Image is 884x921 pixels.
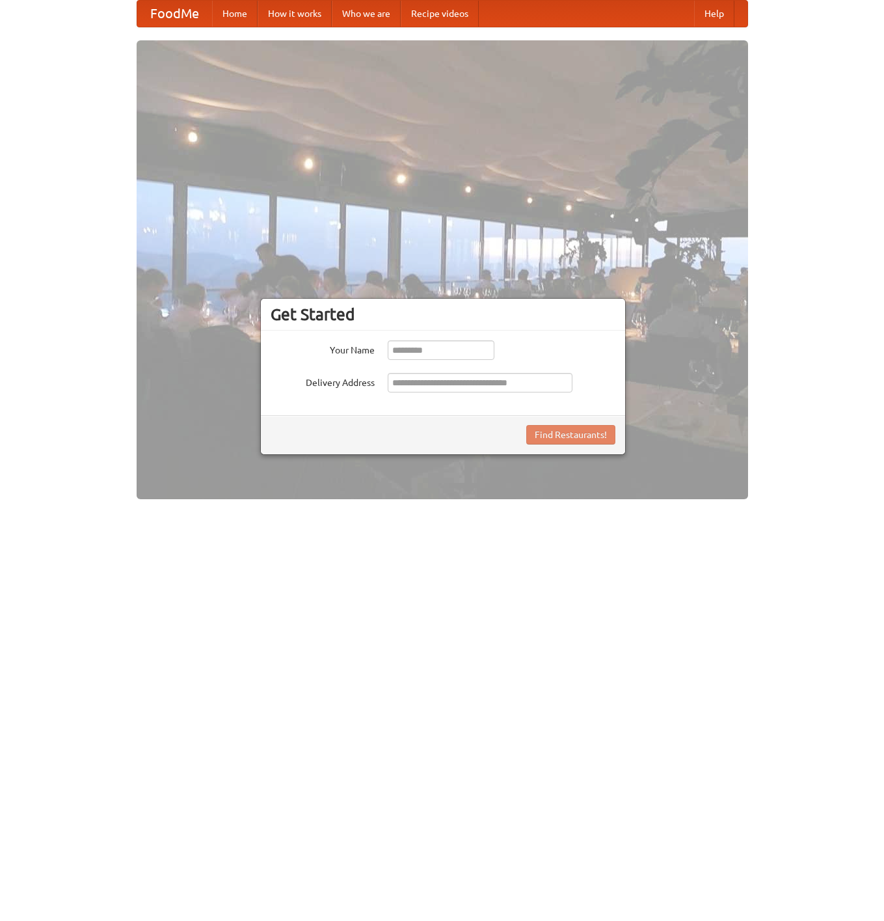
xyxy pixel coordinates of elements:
[271,373,375,389] label: Delivery Address
[212,1,258,27] a: Home
[401,1,479,27] a: Recipe videos
[694,1,734,27] a: Help
[137,1,212,27] a: FoodMe
[526,425,615,445] button: Find Restaurants!
[271,340,375,357] label: Your Name
[258,1,332,27] a: How it works
[271,305,615,324] h3: Get Started
[332,1,401,27] a: Who we are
